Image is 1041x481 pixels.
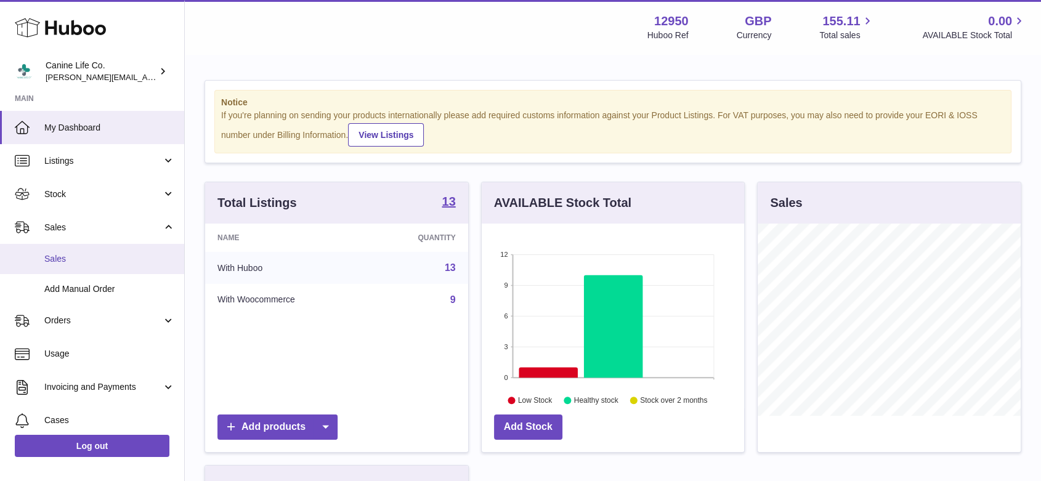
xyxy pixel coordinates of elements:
[15,435,169,457] a: Log out
[205,284,368,316] td: With Woocommerce
[922,30,1026,41] span: AVAILABLE Stock Total
[44,253,175,265] span: Sales
[368,224,468,252] th: Quantity
[504,312,508,320] text: 6
[46,60,156,83] div: Canine Life Co.
[44,122,175,134] span: My Dashboard
[770,195,802,211] h3: Sales
[44,155,162,167] span: Listings
[745,13,771,30] strong: GBP
[654,13,689,30] strong: 12950
[922,13,1026,41] a: 0.00 AVAILABLE Stock Total
[217,414,338,440] a: Add products
[44,381,162,393] span: Invoicing and Payments
[221,110,1005,147] div: If you're planning on sending your products internationally please add required customs informati...
[500,251,508,258] text: 12
[518,396,553,405] text: Low Stock
[442,195,455,208] strong: 13
[504,374,508,381] text: 0
[504,343,508,350] text: 3
[221,97,1005,108] strong: Notice
[44,188,162,200] span: Stock
[574,396,619,405] text: Healthy stock
[217,195,297,211] h3: Total Listings
[737,30,772,41] div: Currency
[822,13,860,30] span: 155.11
[348,123,424,147] a: View Listings
[44,283,175,295] span: Add Manual Order
[450,294,456,305] a: 9
[819,13,874,41] a: 155.11 Total sales
[44,348,175,360] span: Usage
[46,72,247,82] span: [PERSON_NAME][EMAIL_ADDRESS][DOMAIN_NAME]
[494,414,562,440] a: Add Stock
[205,224,368,252] th: Name
[647,30,689,41] div: Huboo Ref
[445,262,456,273] a: 13
[205,252,368,284] td: With Huboo
[819,30,874,41] span: Total sales
[442,195,455,210] a: 13
[44,222,162,233] span: Sales
[988,13,1012,30] span: 0.00
[640,396,707,405] text: Stock over 2 months
[44,414,175,426] span: Cases
[504,281,508,289] text: 9
[44,315,162,326] span: Orders
[15,62,33,81] img: kevin@clsgltd.co.uk
[494,195,631,211] h3: AVAILABLE Stock Total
